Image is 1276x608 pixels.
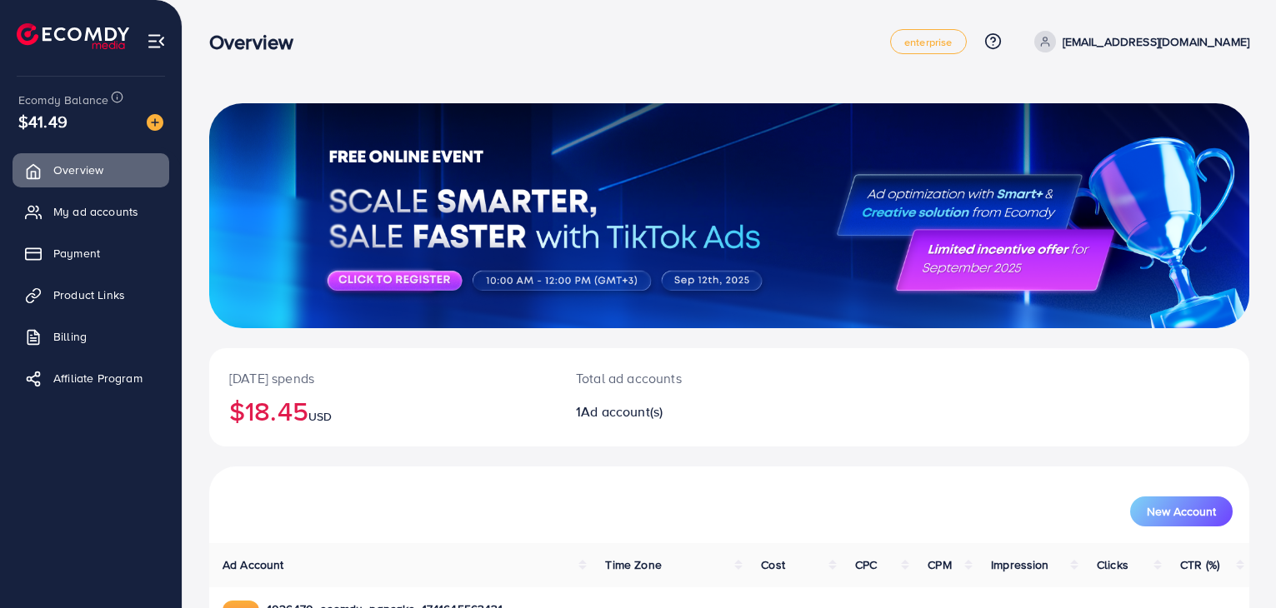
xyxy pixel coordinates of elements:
[223,556,284,573] span: Ad Account
[53,370,143,386] span: Affiliate Program
[13,195,169,228] a: My ad accounts
[13,361,169,395] a: Affiliate Program
[1147,506,1216,517] span: New Account
[308,408,332,425] span: USD
[1097,556,1128,573] span: Clicks
[147,114,163,131] img: image
[1028,31,1249,52] a: [EMAIL_ADDRESS][DOMAIN_NAME]
[17,23,129,49] img: logo
[53,203,138,220] span: My ad accounts
[13,320,169,353] a: Billing
[229,395,536,426] h2: $18.45
[576,404,796,420] h2: 1
[890,29,967,54] a: enterprise
[1063,32,1249,52] p: [EMAIL_ADDRESS][DOMAIN_NAME]
[18,92,108,108] span: Ecomdy Balance
[53,287,125,303] span: Product Links
[605,556,661,573] span: Time Zone
[991,556,1049,573] span: Impression
[904,37,953,47] span: enterprise
[1180,556,1219,573] span: CTR (%)
[229,368,536,388] p: [DATE] spends
[761,556,785,573] span: Cost
[13,278,169,311] a: Product Links
[53,328,87,345] span: Billing
[18,109,68,133] span: $41.49
[53,162,103,178] span: Overview
[581,402,663,421] span: Ad account(s)
[53,245,100,262] span: Payment
[209,30,307,54] h3: Overview
[855,556,877,573] span: CPC
[13,237,169,270] a: Payment
[13,153,169,187] a: Overview
[928,556,951,573] span: CPM
[576,368,796,388] p: Total ad accounts
[147,32,166,51] img: menu
[1130,496,1233,526] button: New Account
